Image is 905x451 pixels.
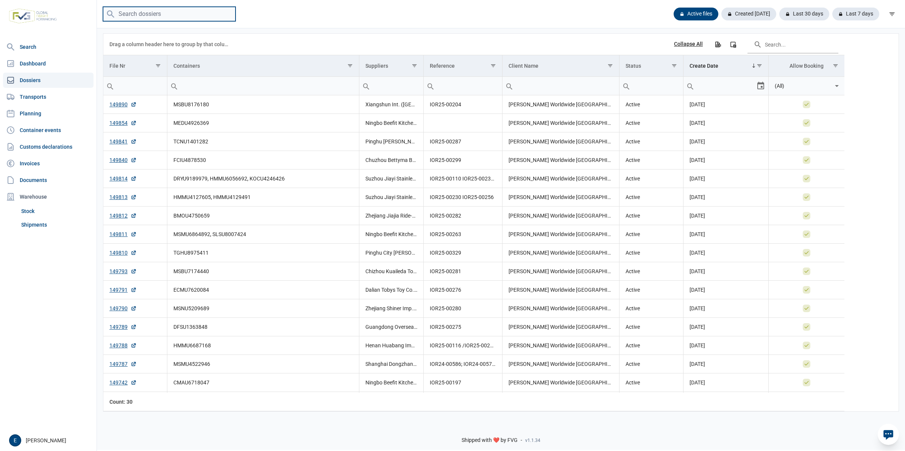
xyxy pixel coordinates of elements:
td: IOR25-00263 [423,225,502,244]
span: [DATE] [690,194,705,200]
span: [DATE] [690,379,705,386]
td: Active [619,95,683,114]
td: [PERSON_NAME] Worldwide [GEOGRAPHIC_DATA] [502,392,619,411]
div: Search box [167,77,181,95]
td: IOR25-00230 IOR25-00256 [423,188,502,207]
span: [DATE] [690,287,705,293]
div: [PERSON_NAME] [9,434,92,446]
span: [DATE] [690,342,705,348]
td: Ningbo Beefit Kitchenware Co., Ltd. [359,373,423,392]
td: IOR25-00299 [423,151,502,170]
div: Create Date [690,63,718,69]
div: Created [DATE] [721,8,776,20]
div: Search box [103,77,117,95]
td: [PERSON_NAME] Worldwide [GEOGRAPHIC_DATA] [502,170,619,188]
div: Client Name [509,63,538,69]
td: IOR25-00329 [423,244,502,262]
td: IOR25-00116 /IOR25-00290 [423,336,502,355]
span: Show filter options for column 'File Nr' [155,63,161,68]
td: IOR25-00110 IOR25-00231 IOR25-00235 [423,170,502,188]
td: TCNU1401282 [167,132,359,151]
a: 149814 [109,175,137,182]
td: MSMU6864892, SLSU8007424 [167,225,359,244]
div: filter [885,7,899,21]
td: Active [619,373,683,392]
input: Filter cell [502,77,619,95]
a: 149742 [109,379,137,386]
span: [DATE] [690,324,705,330]
td: Active [619,336,683,355]
td: Zhejiang Jiajia Ride-on Co., Ltd. [359,207,423,225]
td: HMMU4127605, HMMU4129491 [167,188,359,207]
a: 149840 [109,156,137,164]
a: 149810 [109,249,137,257]
a: 149793 [109,267,137,275]
td: MEDU4926369 [167,114,359,132]
td: MSMU5061411 [167,392,359,411]
a: Dossiers [3,73,94,88]
span: [DATE] [690,250,705,256]
input: Filter cell [769,77,832,95]
td: CMAU6718047 [167,373,359,392]
span: [DATE] [690,361,705,367]
input: Filter cell [359,77,423,95]
td: Guangdong Overseas Chinese Enterprises Co., Ltd. [359,318,423,336]
td: Column Client Name [502,55,619,77]
td: Column Suppliers [359,55,423,77]
td: MSBU7174440 [167,262,359,281]
td: [PERSON_NAME] Worldwide [GEOGRAPHIC_DATA] [502,225,619,244]
div: Reference [430,63,455,69]
td: Active [619,188,683,207]
div: Suppliers [365,63,388,69]
input: Filter cell [619,77,683,95]
td: [PERSON_NAME] Worldwide [GEOGRAPHIC_DATA] [502,262,619,281]
a: 149791 [109,286,137,294]
td: Column Status [619,55,683,77]
button: E [9,434,21,446]
a: Transports [3,89,94,104]
span: Shipped with ❤️ by FVG [462,437,518,444]
td: Column File Nr [103,55,167,77]
td: [PERSON_NAME] Worldwide [GEOGRAPHIC_DATA] [502,355,619,373]
td: TGHU8975411 [167,244,359,262]
td: Active [619,318,683,336]
td: [PERSON_NAME] Worldwide [GEOGRAPHIC_DATA] [502,244,619,262]
td: FCIU4878530 [167,151,359,170]
div: Column Chooser [726,37,740,51]
td: Filter cell [167,77,359,95]
td: IOR25-00280 [423,299,502,318]
img: FVG - Global freight forwarding [6,6,60,26]
td: Zhejiang Shiner Imp. & Exp. Co., Ltd. [359,299,423,318]
span: [DATE] [690,176,705,182]
td: Active [619,114,683,132]
td: Xiangshun Int. ([GEOGRAPHIC_DATA]) Trading Co., Ltd. [359,95,423,114]
td: IOR25-00276 [423,281,502,299]
a: Search [3,39,94,54]
td: [PERSON_NAME] Worldwide [GEOGRAPHIC_DATA] [502,207,619,225]
div: Status [626,63,641,69]
td: [PERSON_NAME] Worldwide [GEOGRAPHIC_DATA] [502,132,619,151]
div: File Nr Count: 30 [109,398,161,406]
span: Show filter options for column 'Create Date' [757,63,762,68]
div: Search box [359,77,373,95]
span: [DATE] [690,120,705,126]
td: MSBU8176180 [167,95,359,114]
td: IOR25-00282 [423,207,502,225]
a: Shipments [18,218,94,232]
td: MSMU4522946 [167,355,359,373]
a: 149812 [109,212,137,219]
td: Filter cell [423,77,502,95]
td: Active [619,262,683,281]
td: Ningbo Prince Toys Co., Ltd. [359,392,423,411]
td: IOR25-00197 [423,373,502,392]
td: IOR25-00287 [423,132,502,151]
td: Active [619,244,683,262]
a: 149813 [109,193,137,201]
td: Active [619,299,683,318]
td: Shanghai Dongzhan International Trade. Co. Ltd., Shenzhen Universal Industrial Co., Ltd. [359,355,423,373]
div: Last 30 days [779,8,829,20]
input: Filter cell [424,77,502,95]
